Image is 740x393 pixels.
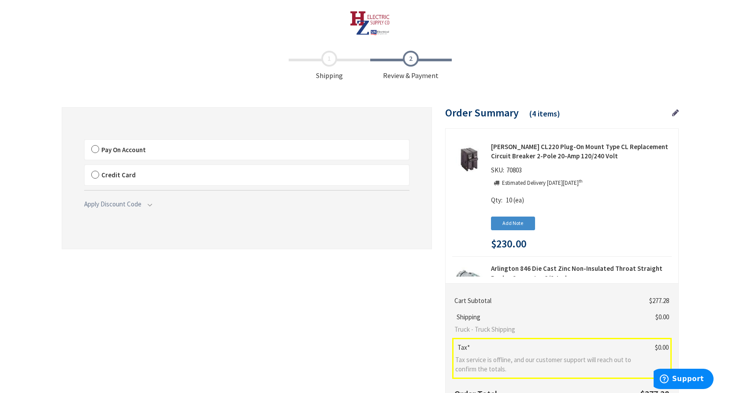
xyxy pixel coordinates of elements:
[491,264,672,283] strong: Arlington 846 Die Cast Zinc Non-Insulated Throat Straight Duplex Connector 3/8-Inch
[491,142,672,161] strong: [PERSON_NAME] CL220 Plug-On Mount Type CL Replacement Circuit Breaker 2-Pole 20-Amp 120/240 Volt
[579,178,583,184] sup: th
[456,146,483,173] img: Eaton CL220 Plug-On Mount Type CL Replacement Circuit Breaker 2-Pole 20-Amp 120/240 Volt
[491,165,524,178] div: SKU:
[370,51,452,81] span: Review & Payment
[453,292,637,309] th: Cart Subtotal
[504,166,524,174] span: 70803
[455,355,634,374] span: Tax service is offline, and our customer support will reach out to confirm the totals.
[350,11,390,35] img: HZ Electric Supply
[506,196,512,204] span: 10
[454,325,633,334] span: Truck - Truck Shipping
[289,51,370,81] span: Shipping
[655,313,669,321] span: $0.00
[655,343,669,352] span: $0.00
[101,171,136,179] span: Credit Card
[101,146,146,154] span: Pay On Account
[502,179,583,187] p: Estimated Delivery [DATE][DATE]
[84,200,141,208] span: Apply Discount Code
[649,296,669,305] span: $277.28
[445,106,519,120] span: Order Summary
[454,313,483,321] span: Shipping
[529,109,560,119] span: (4 items)
[491,238,526,250] span: $230.00
[654,369,714,391] iframe: Opens a widget where you can find more information
[513,196,524,204] span: (ea)
[456,267,483,295] img: Arlington 846 Die Cast Zinc Non-Insulated Throat Straight Duplex Connector 3/8-Inch
[491,196,501,204] span: Qty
